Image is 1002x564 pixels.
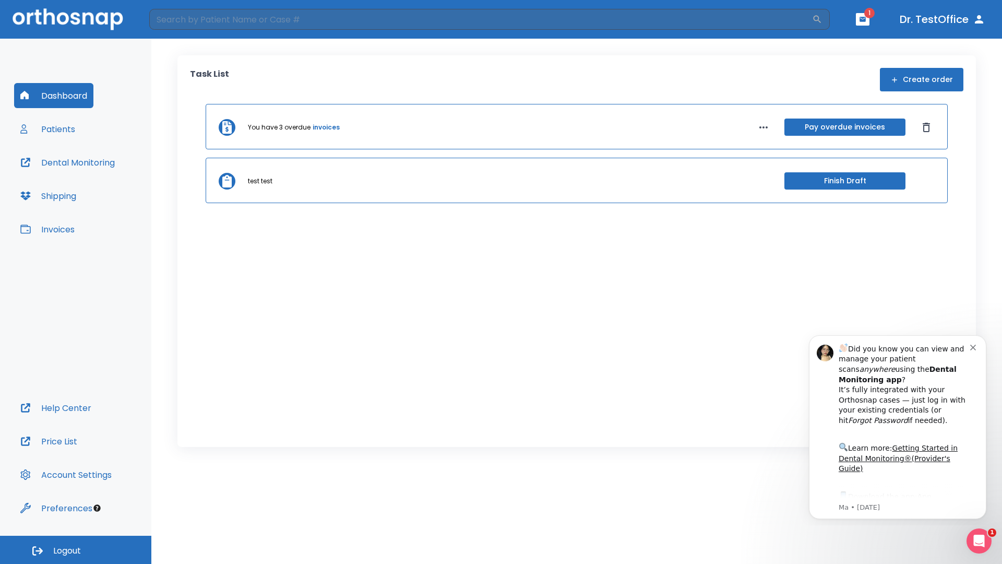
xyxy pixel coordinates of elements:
[14,217,81,242] button: Invoices
[53,545,81,557] span: Logout
[45,164,177,217] div: Download the app: | ​ Let us know if you need help getting started!
[896,10,989,29] button: Dr. TestOffice
[177,16,185,25] button: Dismiss notification
[45,167,138,185] a: App Store
[14,496,99,521] button: Preferences
[784,119,905,136] button: Pay overdue invoices
[14,83,93,108] button: Dashboard
[92,503,102,513] div: Tooltip anchor
[793,326,1002,525] iframe: Intercom notifications message
[149,9,812,30] input: Search by Patient Name or Case #
[190,68,229,91] p: Task List
[988,528,996,537] span: 1
[967,528,992,554] iframe: Intercom live chat
[14,183,82,208] button: Shipping
[918,119,935,136] button: Dismiss
[248,123,311,132] p: You have 3 overdue
[784,172,905,190] button: Finish Draft
[313,123,340,132] a: invoices
[45,177,177,186] p: Message from Ma, sent 4w ago
[14,395,98,420] button: Help Center
[14,116,81,142] button: Patients
[14,429,83,454] button: Price List
[14,150,121,175] button: Dental Monitoring
[14,462,118,487] button: Account Settings
[880,68,963,91] button: Create order
[13,8,123,30] img: Orthosnap
[248,177,272,186] p: test test
[864,8,875,18] span: 1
